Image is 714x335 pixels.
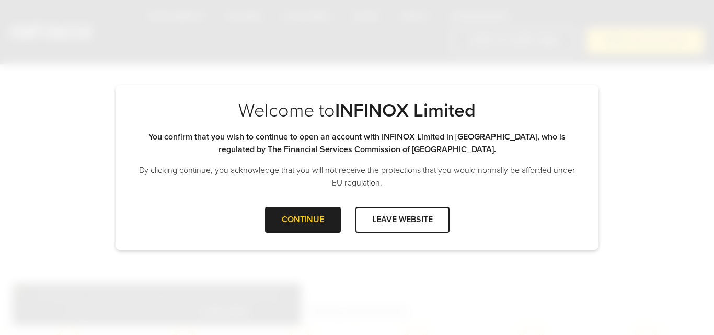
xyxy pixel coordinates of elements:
strong: You confirm that you wish to continue to open an account with INFINOX Limited in [GEOGRAPHIC_DATA... [148,132,566,155]
div: LEAVE WEBSITE [355,207,450,233]
div: CONTINUE [265,207,341,233]
p: By clicking continue, you acknowledge that you will not receive the protections that you would no... [136,164,578,189]
strong: INFINOX Limited [335,99,476,122]
p: Welcome to [136,99,578,122]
